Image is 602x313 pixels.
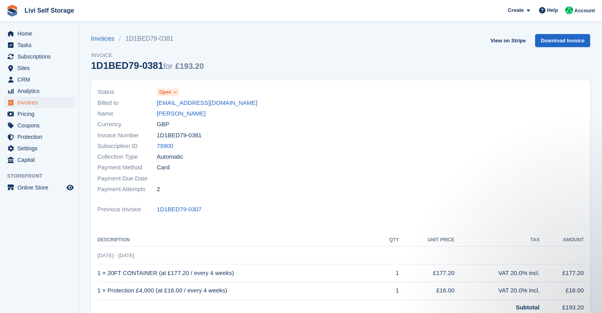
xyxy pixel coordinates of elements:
span: Account [574,7,595,15]
nav: breadcrumbs [91,34,204,44]
span: Card [157,163,170,172]
th: Tax [454,234,539,247]
a: [PERSON_NAME] [157,109,205,118]
span: Currency [97,120,157,129]
td: £193.20 [539,300,584,312]
a: menu [4,63,75,74]
span: Invoice [91,51,204,59]
span: Tasks [17,40,65,51]
span: Name [97,109,157,118]
a: menu [4,40,75,51]
span: CRM [17,74,65,85]
span: Online Store [17,182,65,193]
td: £177.20 [399,264,454,282]
td: 1 × 20FT CONTAINER (at £177.20 / every 4 weeks) [97,264,379,282]
span: Payment Attempts [97,185,157,194]
a: menu [4,51,75,62]
th: Description [97,234,379,247]
span: Invoice Number [97,131,157,140]
a: Invoices [91,34,119,44]
a: menu [4,182,75,193]
span: Pricing [17,108,65,120]
th: QTY [379,234,399,247]
td: £16.00 [399,282,454,300]
span: Payment Due Date [97,174,157,183]
span: 2 [157,185,160,194]
a: menu [4,28,75,39]
span: [DATE] - [DATE] [97,252,134,258]
a: menu [4,131,75,142]
a: menu [4,97,75,108]
a: Download Invoice [535,34,590,47]
a: menu [4,143,75,154]
th: Amount [539,234,584,247]
img: Joe Robertson [565,6,573,14]
a: 1D1BED79-0307 [157,205,201,214]
a: menu [4,108,75,120]
td: 1 [379,282,399,300]
td: £177.20 [539,264,584,282]
span: Create [508,6,524,14]
span: Home [17,28,65,39]
span: Analytics [17,85,65,97]
strong: Subtotal [516,304,539,311]
span: Sites [17,63,65,74]
a: [EMAIL_ADDRESS][DOMAIN_NAME] [157,99,257,108]
span: Help [547,6,558,14]
span: £193.20 [175,62,204,70]
a: menu [4,154,75,165]
td: £16.00 [539,282,584,300]
span: Storefront [7,172,79,180]
span: GBP [157,120,169,129]
span: Settings [17,143,65,154]
span: Status [97,87,157,97]
a: menu [4,120,75,131]
span: Payment Method [97,163,157,172]
span: Capital [17,154,65,165]
a: View on Stripe [487,34,529,47]
span: 1D1BED79-0381 [157,131,201,140]
span: Billed to [97,99,157,108]
span: Collection Type [97,152,157,161]
div: VAT 20.0% incl. [454,286,539,295]
a: Preview store [65,183,75,192]
img: stora-icon-8386f47178a22dfd0bd8f6a31ec36ba5ce8667c1dd55bd0f319d3a0aa187defe.svg [6,5,18,17]
span: Coupons [17,120,65,131]
a: menu [4,85,75,97]
span: Protection [17,131,65,142]
td: 1 × Protection £4,000 (at £16.00 / every 4 weeks) [97,282,379,300]
span: Subscriptions [17,51,65,62]
div: 1D1BED79-0381 [91,60,204,71]
a: Livi Self Storage [21,4,77,17]
span: for [163,62,173,70]
a: Open [157,87,179,97]
span: Subscription ID [97,142,157,151]
span: Invoices [17,97,65,108]
div: VAT 20.0% incl. [454,269,539,278]
td: 1 [379,264,399,282]
span: Automatic [157,152,183,161]
span: Open [159,89,171,96]
a: 79900 [157,142,173,151]
th: Unit Price [399,234,454,247]
a: menu [4,74,75,85]
span: Previous Invoice [97,205,157,214]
